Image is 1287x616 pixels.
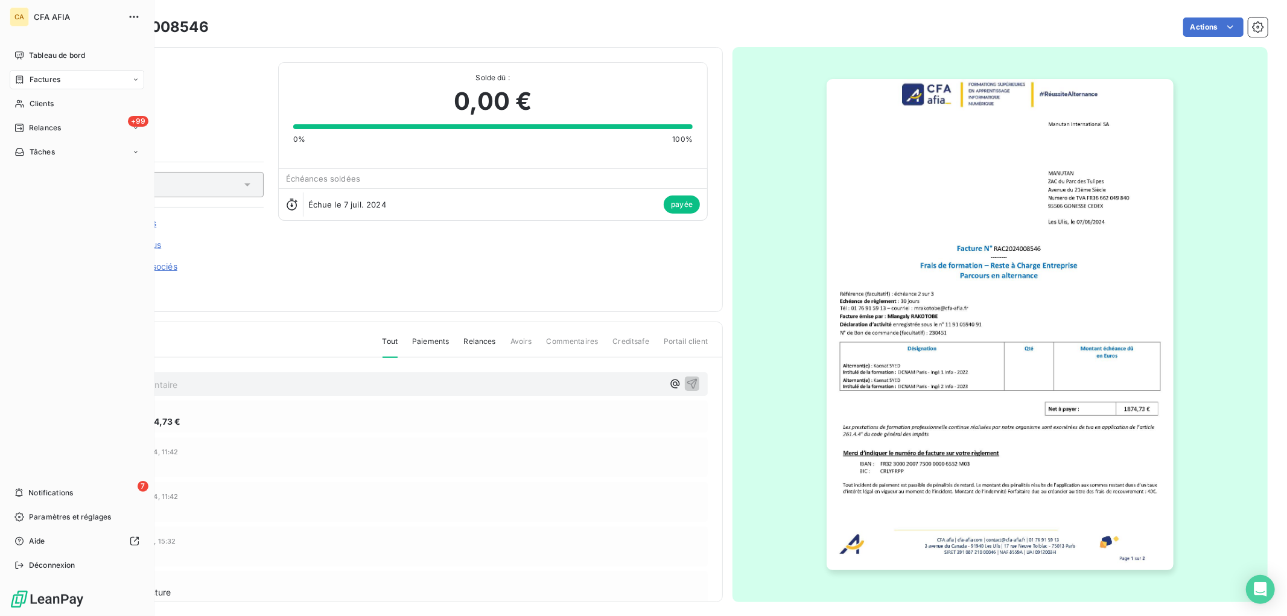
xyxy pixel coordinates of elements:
span: Clients [30,98,54,109]
span: payée [664,195,700,214]
span: 7 [138,481,148,492]
span: +99 [128,116,148,127]
span: C MANUTAN [95,77,264,86]
span: Aide [29,536,45,547]
span: Notifications [28,487,73,498]
div: CA [10,7,29,27]
span: Tableau de bord [29,50,85,61]
span: 0,00 € [454,83,532,119]
img: Logo LeanPay [10,589,84,609]
span: Avoirs [510,336,532,357]
span: Échéances soldées [286,174,361,183]
img: invoice_thumbnail [827,79,1174,570]
span: Déconnexion [29,560,75,571]
h3: 2024008546 [113,16,209,38]
span: Relances [463,336,495,357]
span: Solde dû : [293,72,693,83]
span: Paramètres et réglages [29,512,111,522]
span: Creditsafe [612,336,649,357]
span: 100% [672,134,693,145]
button: Actions [1183,17,1244,37]
span: Relances [29,122,61,133]
span: 0% [293,134,305,145]
span: Commentaires [547,336,599,357]
span: Tâches [30,147,55,157]
span: Tout [383,336,398,358]
span: Factures [30,74,60,85]
a: Aide [10,532,144,551]
span: 1 874,73 € [138,415,181,428]
div: Open Intercom Messenger [1246,575,1275,604]
span: Paiements [412,336,449,357]
span: Échue le 7 juil. 2024 [308,200,386,209]
span: CFA AFIA [34,12,121,22]
span: Portail client [664,336,708,357]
